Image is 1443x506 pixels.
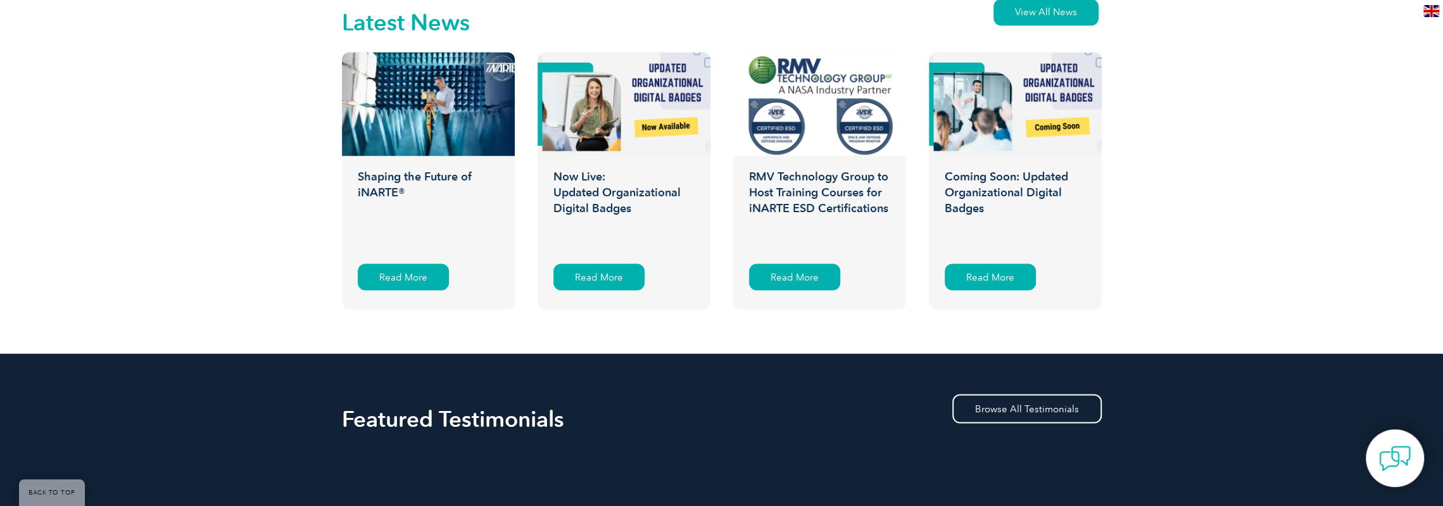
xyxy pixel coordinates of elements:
div: Read More [358,263,449,290]
div: Read More [945,263,1036,290]
div: Read More [553,263,645,290]
div: Read More [749,263,840,290]
h3: RMV Technology Group to Host Training Courses for iNARTE ESD Certifications [733,168,906,251]
h3: Shaping the Future of iNARTE® [342,168,515,251]
h3: Now Live: Updated Organizational Digital Badges [538,168,710,251]
img: contact-chat.png [1379,443,1411,474]
h3: Coming Soon: Updated Organizational Digital Badges [929,168,1102,251]
h2: Latest News [342,13,470,33]
h2: Featured Testimonials [342,408,1102,429]
a: RMV Technology Group to Host Training Courses for iNARTE ESD Certifications Read More [733,52,906,309]
a: Shaping the Future of iNARTE® Read More [342,52,515,309]
a: BACK TO TOP [19,479,85,506]
img: en [1423,5,1439,17]
a: Now Live:Updated Organizational Digital Badges Read More [538,52,710,309]
a: Browse All Testimonials [952,394,1102,423]
a: Coming Soon: Updated Organizational Digital Badges Read More [929,52,1102,309]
